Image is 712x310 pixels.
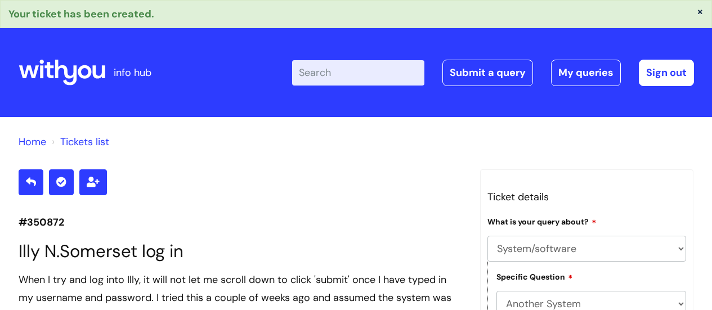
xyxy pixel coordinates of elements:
[292,60,694,86] div: | -
[19,133,46,151] li: Solution home
[639,60,694,86] a: Sign out
[292,60,424,85] input: Search
[442,60,533,86] a: Submit a query
[114,64,151,82] p: info hub
[19,241,463,262] h1: Illy N.Somerset log in
[487,215,597,227] label: What is your query about?
[697,6,704,16] button: ×
[19,213,463,231] p: #350872
[496,271,573,282] label: Specific Question
[487,188,687,206] h3: Ticket details
[60,135,109,149] a: Tickets list
[19,135,46,149] a: Home
[551,60,621,86] a: My queries
[49,133,109,151] li: Tickets list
